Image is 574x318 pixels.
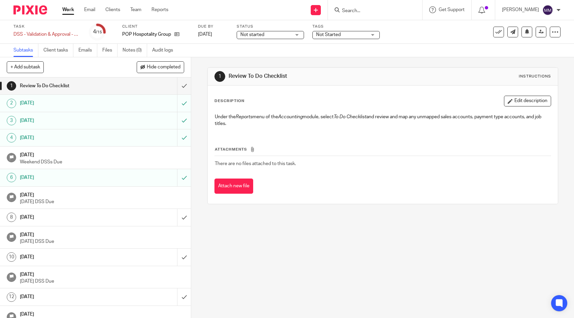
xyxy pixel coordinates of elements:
span: Not Started [316,32,341,37]
h1: [DATE] [20,292,120,302]
div: 8 [7,213,16,222]
button: Hide completed [137,61,184,73]
div: 2 [7,99,16,108]
img: Pixie [13,5,47,14]
h1: [DATE] [20,150,184,158]
div: 1 [214,71,225,82]
a: Client tasks [43,44,73,57]
a: Email [84,6,95,13]
p: [PERSON_NAME] [502,6,539,13]
a: Audit logs [152,44,178,57]
em: Reports [236,115,252,119]
label: Due by [198,24,228,29]
h1: Review To Do Checklist [20,81,120,91]
button: Edit description [504,96,551,106]
a: Files [102,44,117,57]
h1: [DATE] [20,116,120,126]
p: Description [214,98,244,104]
h1: [DATE] [20,230,184,238]
span: Get Support [439,7,465,12]
h1: [DATE] [20,98,120,108]
span: [DATE] [198,32,212,37]
span: Not started [240,32,264,37]
h1: Review To Do Checklist [229,73,397,80]
p: [DATE] DSS Due [20,198,184,205]
p: Under the menu of the module, select and review and map any unmapped sales accounts, payment type... [215,114,551,127]
a: Work [62,6,74,13]
em: To Do Checklist [334,115,366,119]
div: 4 [7,133,16,142]
h1: [DATE] [20,212,120,222]
p: POP Hospotality Group [122,31,171,38]
small: /15 [96,30,102,34]
div: 10 [7,252,16,262]
a: Clients [105,6,120,13]
p: Weekend DSSs Due [20,159,184,165]
label: Client [122,24,190,29]
h1: [DATE] [20,252,120,262]
h1: [DATE] [20,309,184,318]
div: DSS - Validation & Approval - week 39 [13,31,81,38]
a: Subtasks [13,44,38,57]
button: + Add subtask [7,61,44,73]
a: Notes (0) [123,44,147,57]
div: 6 [7,173,16,182]
span: Attachments [215,148,247,151]
div: 1 [7,81,16,91]
input: Search [341,8,402,14]
a: Reports [151,6,168,13]
div: 12 [7,292,16,302]
label: Task [13,24,81,29]
button: Attach new file [214,179,253,194]
label: Status [237,24,304,29]
h1: [DATE] [20,172,120,183]
h1: [DATE] [20,133,120,143]
div: 3 [7,116,16,125]
a: Team [130,6,141,13]
em: Accounting [278,115,303,119]
h1: [DATE] [20,190,184,198]
img: svg%3E [542,5,553,15]
p: [DATE] DSS Due [20,278,184,285]
p: [DATE] DSS Due [20,238,184,245]
div: DSS - Validation &amp; Approval - week 39 [13,31,81,38]
h1: [DATE] [20,269,184,278]
span: There are no files attached to this task. [215,161,296,166]
a: Emails [78,44,97,57]
span: Hide completed [147,65,180,70]
div: 4 [93,28,102,36]
label: Tags [312,24,380,29]
div: Instructions [519,74,551,79]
